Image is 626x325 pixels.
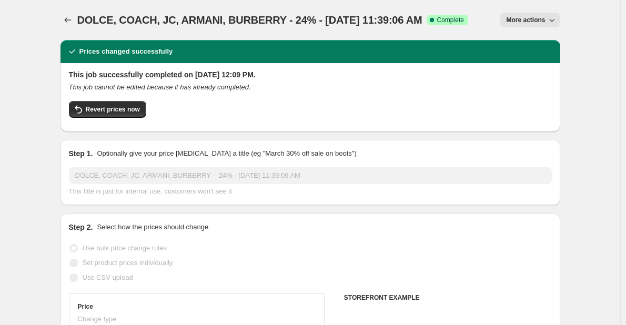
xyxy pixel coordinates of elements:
[69,148,93,159] h2: Step 1.
[78,302,93,311] h3: Price
[83,259,173,267] span: Set product prices individually
[60,13,75,27] button: Price change jobs
[69,101,146,118] button: Revert prices now
[86,105,140,114] span: Revert prices now
[69,187,232,195] span: This title is just for internal use, customers won't see it
[79,46,173,57] h2: Prices changed successfully
[344,293,552,302] h6: STOREFRONT EXAMPLE
[77,14,422,26] span: DOLCE, COACH, JC, ARMANI, BURBERRY - 24% - [DATE] 11:39:06 AM
[97,222,208,232] p: Select how the prices should change
[78,315,117,323] span: Change type
[83,273,133,281] span: Use CSV upload
[506,16,545,24] span: More actions
[97,148,356,159] p: Optionally give your price [MEDICAL_DATA] a title (eg "March 30% off sale on boots")
[83,244,167,252] span: Use bulk price change rules
[69,167,552,184] input: 30% off holiday sale
[500,13,560,27] button: More actions
[69,83,251,91] i: This job cannot be edited because it has already completed.
[69,222,93,232] h2: Step 2.
[69,69,552,80] h2: This job successfully completed on [DATE] 12:09 PM.
[437,16,464,24] span: Complete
